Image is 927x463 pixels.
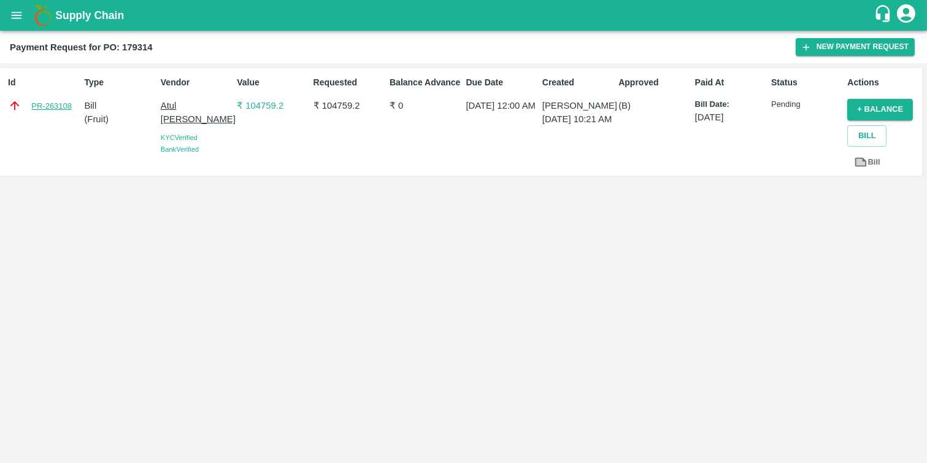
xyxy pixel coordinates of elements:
[55,9,124,21] b: Supply Chain
[161,134,198,141] span: KYC Verified
[31,3,55,28] img: logo
[237,99,308,112] p: ₹ 104759.2
[771,99,842,111] p: Pending
[237,76,308,89] p: Value
[618,99,690,112] p: (B)
[874,4,895,26] div: customer-support
[84,112,155,126] p: ( Fruit )
[771,76,842,89] p: Status
[847,99,913,120] button: + balance
[10,42,153,52] b: Payment Request for PO: 179314
[847,125,887,147] button: Bill
[847,152,887,173] a: Bill
[542,99,614,112] p: [PERSON_NAME]
[466,99,537,112] p: [DATE] 12:00 AM
[895,2,917,28] div: account of current user
[618,76,690,89] p: Approved
[161,99,232,126] p: Atul [PERSON_NAME]
[161,76,232,89] p: Vendor
[2,1,31,29] button: open drawer
[84,99,155,112] p: Bill
[796,38,915,56] button: New Payment Request
[390,99,461,112] p: ₹ 0
[84,76,155,89] p: Type
[847,76,918,89] p: Actions
[161,146,199,153] span: Bank Verified
[390,76,461,89] p: Balance Advance
[695,99,766,111] p: Bill Date:
[55,7,874,24] a: Supply Chain
[542,112,614,126] p: [DATE] 10:21 AM
[695,111,766,124] p: [DATE]
[31,100,72,112] a: PR-263108
[313,99,385,112] p: ₹ 104759.2
[313,76,385,89] p: Requested
[695,76,766,89] p: Paid At
[8,76,79,89] p: Id
[542,76,614,89] p: Created
[466,76,537,89] p: Due Date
